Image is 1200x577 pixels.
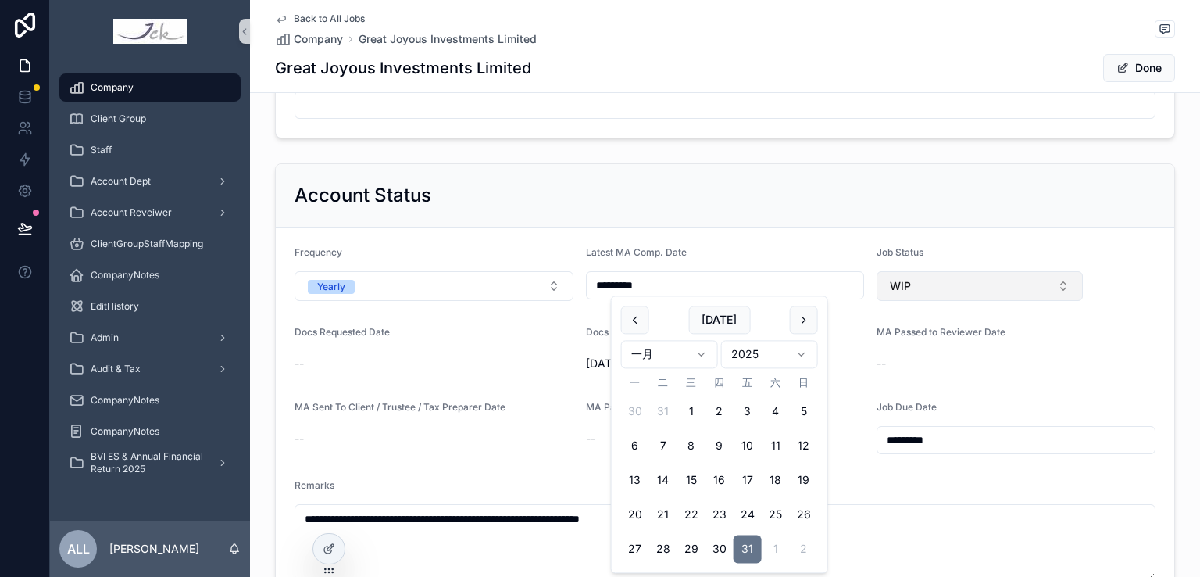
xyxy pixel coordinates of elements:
a: Admin [59,324,241,352]
a: Back to All Jobs [275,13,365,25]
span: Frequency [295,246,342,258]
button: 2025年1月11日 星期六 [762,432,790,461]
span: Company [294,31,343,47]
button: 2025年1月25日 星期六 [762,501,790,529]
span: CompanyNotes [91,394,159,407]
button: 2025年1月8日 星期三 [677,432,705,461]
h2: Account Status [295,183,431,208]
span: Audit & Tax [91,363,141,375]
span: EditHistory [91,300,139,313]
button: 2025年1月7日 星期二 [649,432,677,461]
th: 星期六 [762,375,790,391]
button: 2024年12月31日 星期二 [649,398,677,426]
span: Staff [91,144,112,156]
button: 2025年2月2日 星期日 [790,536,818,564]
th: 星期日 [790,375,818,391]
a: Client Group [59,105,241,133]
span: MA Pass To Audit Date [586,401,687,413]
span: -- [295,356,304,371]
button: 2025年1月15日 星期三 [677,467,705,495]
button: 2025年1月9日 星期四 [705,432,734,461]
p: [PERSON_NAME] [109,541,199,557]
button: 2025年1月17日 星期五 [734,467,762,495]
span: ALL [67,539,90,558]
button: 2025年1月5日 星期日 [790,398,818,426]
img: App logo [113,19,187,44]
span: [DATE] [586,356,865,371]
span: -- [295,431,304,446]
button: 2025年1月16日 星期四 [705,467,734,495]
span: CompanyNotes [91,269,159,281]
button: 2025年1月18日 星期六 [762,467,790,495]
button: 2025年1月30日 星期四 [705,536,734,564]
a: CompanyNotes [59,261,241,289]
button: 2025年1月2日 星期四 [705,398,734,426]
button: 2025年1月28日 星期二 [649,536,677,564]
span: BVI ES & Annual Financial Return 2025 [91,450,205,475]
button: 2025年1月22日 星期三 [677,501,705,529]
a: CompanyNotes [59,386,241,414]
table: 一月 2025 [621,375,818,563]
span: Account Dept [91,175,151,188]
span: Latest MA Comp. Date [586,246,687,258]
th: 星期二 [649,375,677,391]
button: 2025年1月13日 星期一 [621,467,649,495]
button: 2025年1月1日 星期三 [677,398,705,426]
th: 星期四 [705,375,734,391]
button: 2025年1月20日 星期一 [621,501,649,529]
button: Select Button [877,271,1083,301]
button: 2025年1月27日 星期一 [621,536,649,564]
h1: Great Joyous Investments Limited [275,57,531,79]
span: CompanyNotes [91,425,159,438]
span: -- [877,356,886,371]
span: MA Passed to Reviewer Date [877,326,1005,338]
span: Docs Received Date [586,326,676,338]
span: Job Status [877,246,923,258]
button: 2024年12月30日 星期一 [621,398,649,426]
span: Job Due Date [877,401,937,413]
button: 2025年1月26日 星期日 [790,501,818,529]
span: Account Reveiwer [91,206,172,219]
button: 2025年1月19日 星期日 [790,467,818,495]
div: scrollable content [50,63,250,497]
a: EditHistory [59,292,241,321]
span: Company [91,81,134,94]
span: MA Sent To Client / Trustee / Tax Preparer Date [295,401,505,413]
button: 2025年1月3日 星期五 [734,398,762,426]
button: Select Button [295,271,573,301]
button: 2025年1月6日 星期一 [621,432,649,461]
button: 2025年1月4日 星期六 [762,398,790,426]
span: Back to All Jobs [294,13,365,25]
button: 2025年1月14日 星期二 [649,467,677,495]
a: Company [275,31,343,47]
a: Audit & Tax [59,355,241,383]
th: 星期五 [734,375,762,391]
div: Yearly [317,280,345,294]
button: 2025年1月10日 星期五 [734,432,762,461]
a: Account Reveiwer [59,199,241,227]
button: 2025年1月24日 星期五 [734,501,762,529]
a: Great Joyous Investments Limited [359,31,537,47]
th: 星期三 [677,375,705,391]
button: 2025年1月23日 星期四 [705,501,734,529]
a: ClientGroupStaffMapping [59,230,241,258]
span: WIP [890,278,911,294]
span: ClientGroupStaffMapping [91,238,203,250]
button: Done [1103,54,1175,82]
a: BVI ES & Annual Financial Return 2025 [59,449,241,477]
span: Remarks [295,479,334,491]
a: Company [59,73,241,102]
th: 星期一 [621,375,649,391]
button: 2025年1月31日 星期五, selected [734,536,762,564]
span: -- [586,431,595,446]
button: 2025年1月12日 星期日 [790,432,818,461]
span: Docs Requested Date [295,326,390,338]
button: [DATE] [688,306,750,334]
button: 2025年1月29日 星期三 [677,536,705,564]
a: CompanyNotes [59,418,241,446]
a: Staff [59,136,241,164]
span: Client Group [91,113,146,125]
span: Admin [91,332,119,344]
button: 2025年1月21日 星期二 [649,501,677,529]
